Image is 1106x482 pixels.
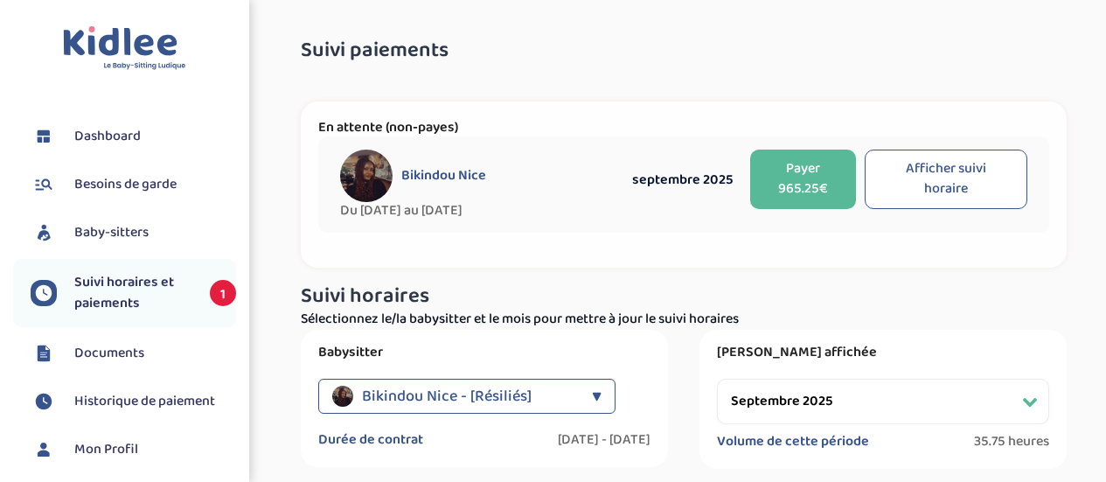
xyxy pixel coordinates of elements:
[865,150,1027,209] button: Afficher suivi horaire
[31,220,57,246] img: babysitters.svg
[31,123,57,150] img: dashboard.svg
[31,388,236,415] a: Historique de paiement
[63,26,186,71] img: logo.svg
[31,437,57,463] img: profil.svg
[31,220,236,246] a: Baby-sitters
[301,285,1067,308] h3: Suivi horaires
[401,167,486,185] span: Bikindou Nice
[717,344,1049,361] label: [PERSON_NAME] affichée
[31,171,57,198] img: besoin.svg
[210,280,236,306] span: 1
[31,171,236,198] a: Besoins de garde
[318,119,1049,136] p: En attente (non-payes)
[74,174,177,195] span: Besoins de garde
[362,379,532,414] span: Bikindou Nice - [Résiliés]
[31,272,236,314] a: Suivi horaires et paiements 1
[74,126,141,147] span: Dashboard
[31,123,236,150] a: Dashboard
[74,439,138,460] span: Mon Profil
[340,202,623,220] span: Du [DATE] au [DATE]
[74,391,215,412] span: Historique de paiement
[318,344,650,361] label: Babysitter
[974,433,1049,451] span: 35.75 heures
[31,340,57,367] img: documents.svg
[332,386,353,407] img: avatar_bikindou-nice.jpeg
[31,437,236,463] a: Mon Profil
[318,431,423,449] label: Durée de contrat
[623,169,742,191] div: septembre 2025
[74,222,149,243] span: Baby-sitters
[301,309,1067,330] p: Sélectionnez le/la babysitter et le mois pour mettre à jour le suivi horaires
[750,150,856,209] button: Payer 965.25€
[74,343,144,364] span: Documents
[592,379,602,414] div: ▼
[558,431,650,449] label: [DATE] - [DATE]
[74,272,192,314] span: Suivi horaires et paiements
[31,340,236,367] a: Documents
[31,388,57,415] img: suivihoraire.svg
[31,280,57,306] img: suivihoraire.svg
[340,150,393,202] img: avatar
[301,39,449,62] span: Suivi paiements
[717,433,869,451] label: Volume de cette période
